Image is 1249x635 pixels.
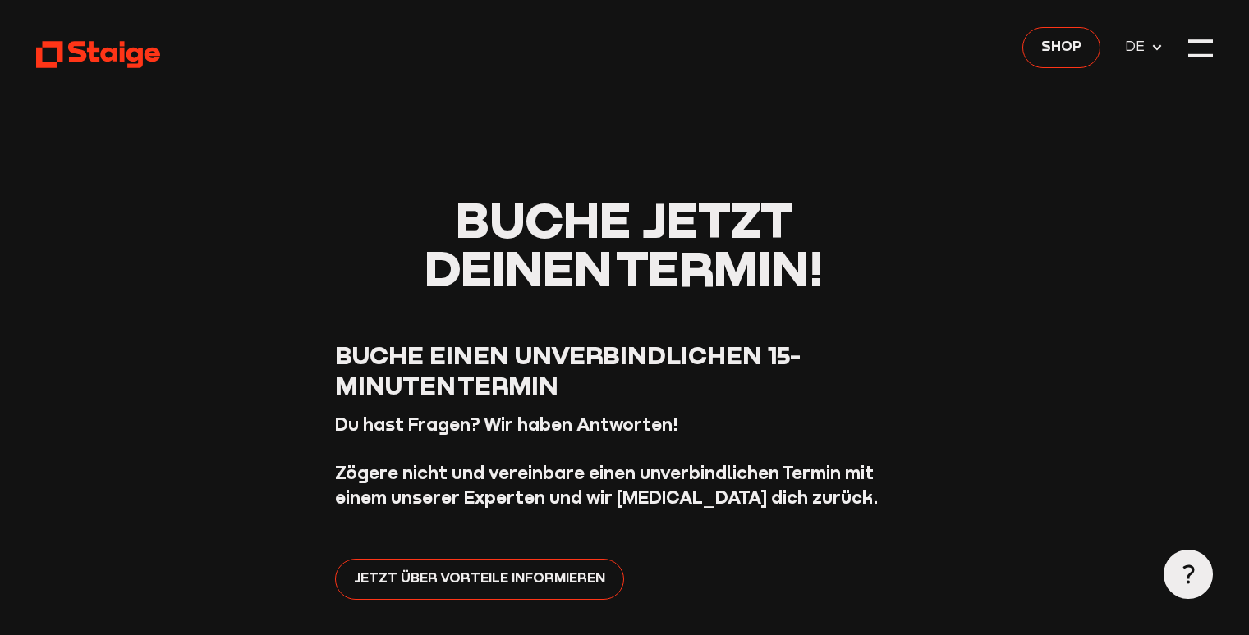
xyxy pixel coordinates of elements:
[1041,36,1081,57] span: Shop
[1022,27,1100,68] a: Shop
[335,413,678,435] strong: Du hast Fragen? Wir haben Antworten!
[425,189,824,297] span: Buche jetzt deinen Termin!
[335,559,624,600] a: Jetzt über Vorteile informieren
[354,568,605,589] span: Jetzt über Vorteile informieren
[335,340,801,400] span: Buche einen unverbindlichen 15-Minuten Termin
[1125,36,1150,57] span: DE
[335,462,879,508] strong: Zögere nicht und vereinbare einen unverbindlichen Termin mit einem unserer Experten und wir [MEDI...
